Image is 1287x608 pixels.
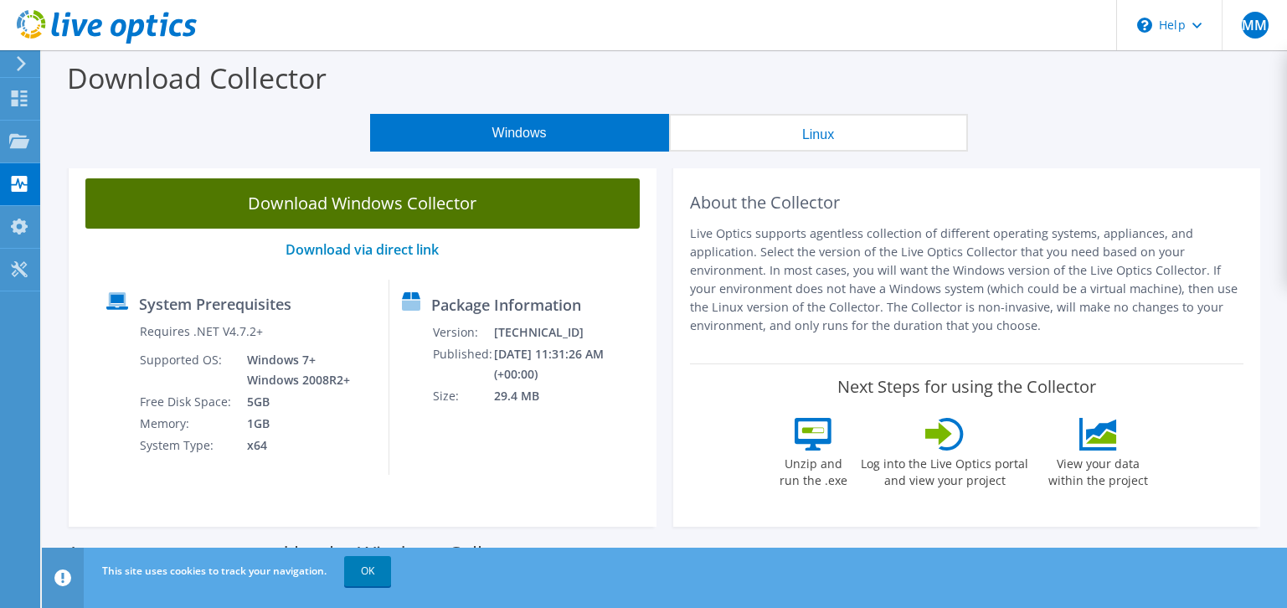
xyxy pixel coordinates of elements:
[775,451,852,489] label: Unzip and run the .exe
[1037,451,1158,489] label: View your data within the project
[139,435,234,456] td: System Type:
[690,224,1244,335] p: Live Optics supports agentless collection of different operating systems, appliances, and applica...
[493,322,649,343] td: [TECHNICAL_ID]
[837,377,1096,397] label: Next Steps for using the Collector
[344,556,391,586] a: OK
[493,385,649,407] td: 29.4 MB
[1137,18,1152,33] svg: \n
[85,178,640,229] a: Download Windows Collector
[860,451,1029,489] label: Log into the Live Optics portal and view your project
[67,545,531,562] label: Assessments supported by the Windows Collector
[493,343,649,385] td: [DATE] 11:31:26 AM (+00:00)
[139,391,234,413] td: Free Disk Space:
[139,296,291,312] label: System Prerequisites
[139,413,234,435] td: Memory:
[139,349,234,391] td: Supported OS:
[669,114,968,152] button: Linux
[432,343,493,385] td: Published:
[234,413,353,435] td: 1GB
[234,391,353,413] td: 5GB
[102,564,327,578] span: This site uses cookies to track your navigation.
[67,59,327,97] label: Download Collector
[1242,12,1269,39] span: MM
[431,296,581,313] label: Package Information
[234,349,353,391] td: Windows 7+ Windows 2008R2+
[690,193,1244,213] h2: About the Collector
[432,322,493,343] td: Version:
[370,114,669,152] button: Windows
[140,323,263,340] label: Requires .NET V4.7.2+
[234,435,353,456] td: x64
[432,385,493,407] td: Size:
[286,240,439,259] a: Download via direct link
